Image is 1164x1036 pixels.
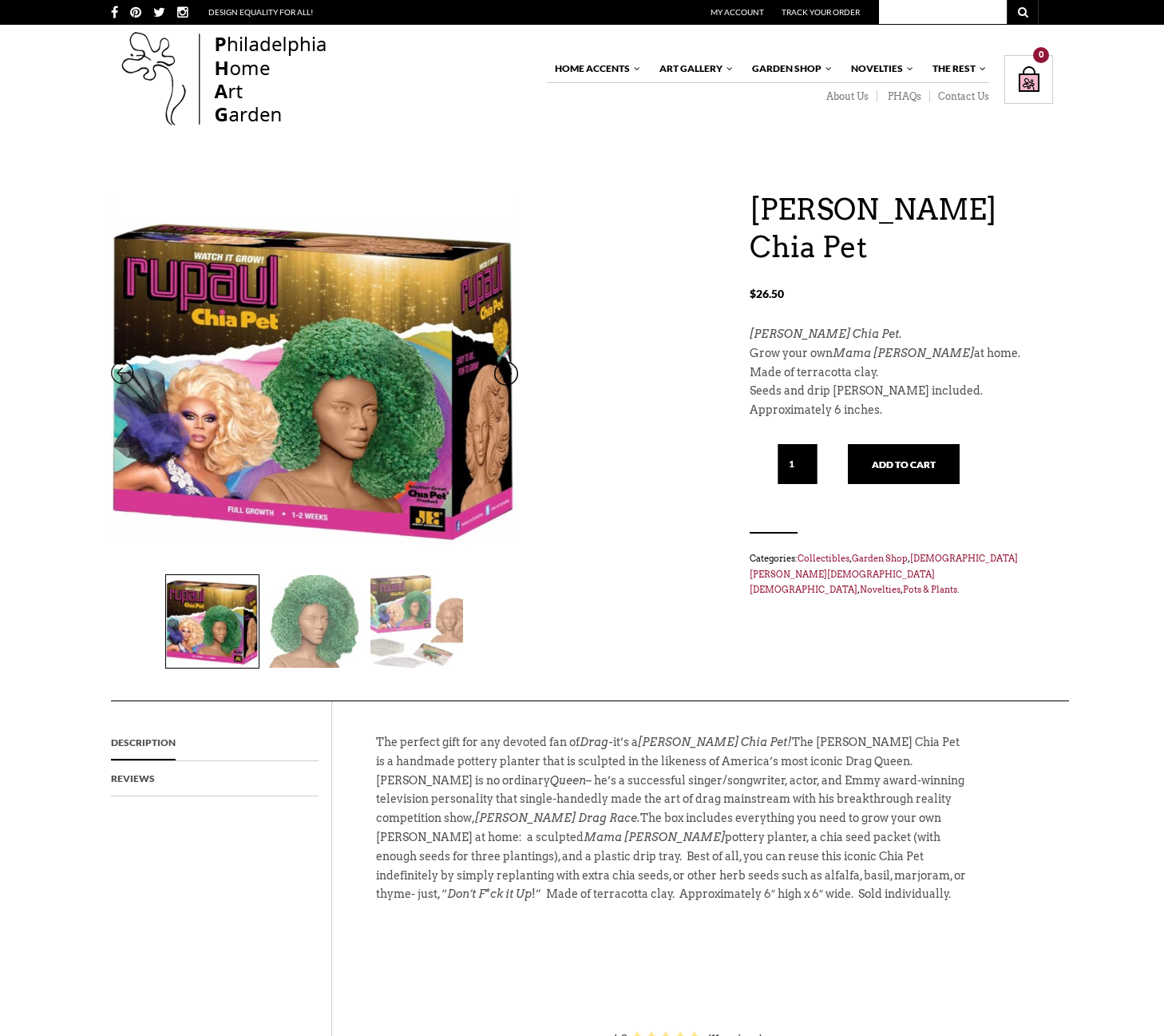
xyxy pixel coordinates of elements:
p: The perfect gift for any devoted fan of it’s a The [PERSON_NAME] Chia Pet is a handmade pottery p... [376,733,967,920]
em: Queen [550,774,586,787]
a: About Us [816,90,877,103]
bdi: 26.50 [750,287,784,300]
a: Pots & Plants [903,584,957,595]
em: [PERSON_NAME] Drag Race. [475,812,640,824]
p: . [750,325,1053,344]
p: Grow your own at home. [750,344,1053,363]
a: Reviews [111,761,155,796]
p: Made of terracotta clay. [750,363,1053,383]
a: Novelties [843,55,915,82]
em: Mama [PERSON_NAME] [584,831,725,843]
input: Qty [778,444,818,484]
p: Seeds and drip [PERSON_NAME] included. [750,382,1053,401]
span: $ [750,287,756,300]
em: Mama [PERSON_NAME] [833,347,974,359]
p: Approximately 6 inches. [750,401,1053,420]
a: Contact Us [930,90,989,103]
a: Art Gallery [651,55,734,82]
a: [DEMOGRAPHIC_DATA][PERSON_NAME][DEMOGRAPHIC_DATA][DEMOGRAPHIC_DATA] [750,553,1018,595]
a: Collectibles [798,553,849,564]
a: The Rest [924,55,988,82]
h1: [PERSON_NAME] Chia Pet [750,191,1053,266]
em: [PERSON_NAME] Chia Pet [750,327,899,340]
a: Track Your Order [782,7,860,17]
a: PHAQs [877,90,930,103]
a: My Account [711,7,764,17]
em: Don’t F*ck it Up [447,887,532,900]
button: Add to cart [848,444,960,484]
a: Garden Shop [852,553,908,564]
a: Description [111,725,176,760]
a: Home Accents [547,55,642,82]
a: Novelties [860,584,901,595]
em: Drag- [580,736,613,748]
span: Categories: , , , , . [750,550,1053,598]
a: Garden Shop [744,55,833,82]
div: 0 [1033,47,1049,63]
em: [PERSON_NAME] Chia Pet! [638,736,792,748]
